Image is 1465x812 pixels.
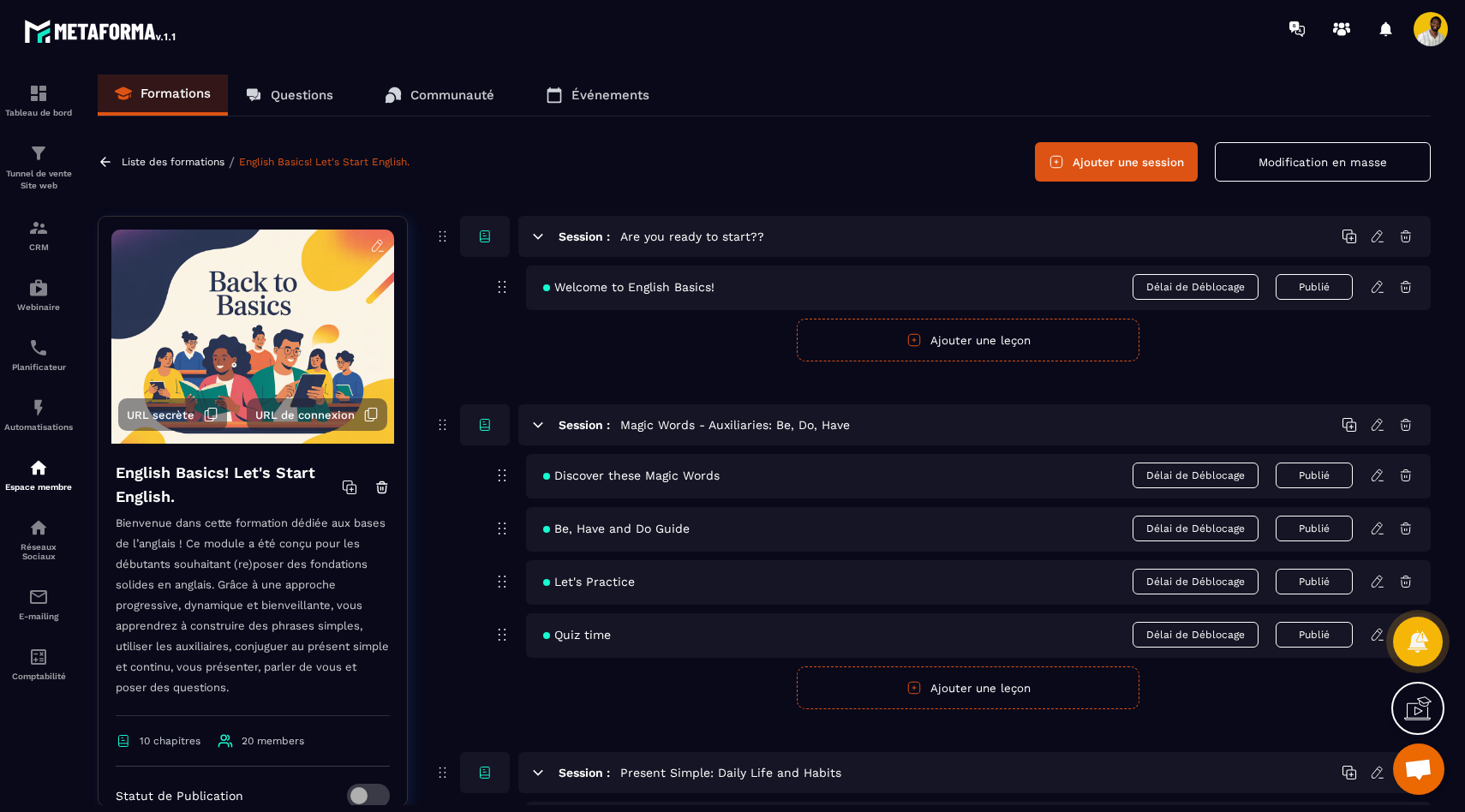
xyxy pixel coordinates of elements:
[620,764,841,781] h5: Present Simple: Daily Life and Habits
[4,70,73,130] a: formationformationTableau de bord
[28,218,49,238] img: formation
[1393,743,1444,795] div: Ouvrir le chat
[141,86,211,101] p: Formations
[4,302,73,312] p: Webinaire
[4,168,73,192] p: Tunnel de vente Site web
[4,422,73,432] p: Automatisations
[4,634,73,694] a: accountantaccountantComptabilité
[543,575,635,588] span: Let's Practice
[1133,274,1259,300] span: Délai de Déblocage
[28,647,49,667] img: accountant
[28,587,49,607] img: email
[559,230,610,243] h6: Session :
[271,87,333,103] p: Questions
[4,325,73,385] a: schedulerschedulerPlanificateur
[529,75,667,116] a: Événements
[1133,463,1259,488] span: Délai de Déblocage
[410,87,494,103] p: Communauté
[1133,622,1259,648] span: Délai de Déblocage
[116,461,342,509] h4: English Basics! Let's Start English.
[1133,516,1259,541] span: Délai de Déblocage
[543,522,690,535] span: Be, Have and Do Guide
[1133,569,1259,594] span: Délai de Déblocage
[1276,463,1353,488] button: Publié
[127,409,194,421] span: URL secrète
[4,482,73,492] p: Espace membre
[1035,142,1198,182] button: Ajouter une session
[571,87,649,103] p: Événements
[24,15,178,46] img: logo
[4,362,73,372] p: Planificateur
[559,766,610,779] h6: Session :
[116,789,243,803] p: Statut de Publication
[98,75,228,116] a: Formations
[1276,274,1353,300] button: Publié
[242,735,304,747] span: 20 members
[1276,622,1353,648] button: Publié
[239,156,410,168] a: English Basics! Let's Start English.
[28,278,49,298] img: automations
[4,130,73,205] a: formationformationTunnel de vente Site web
[1276,516,1353,541] button: Publié
[1276,569,1353,594] button: Publié
[140,735,200,747] span: 10 chapitres
[620,416,850,433] h5: Magic Words - Auxiliaries: Be, Do, Have
[118,398,227,431] button: URL secrète
[229,154,235,170] span: /
[368,75,511,116] a: Communauté
[4,542,73,561] p: Réseaux Sociaux
[247,398,387,431] button: URL de connexion
[4,672,73,681] p: Comptabilité
[4,108,73,117] p: Tableau de bord
[797,319,1139,361] button: Ajouter une leçon
[4,385,73,445] a: automationsautomationsAutomatisations
[543,469,720,482] span: Discover these Magic Words
[28,143,49,164] img: formation
[4,205,73,265] a: formationformationCRM
[116,513,390,716] p: Bienvenue dans cette formation dédiée aux bases de l’anglais ! Ce module a été conçu pour les déb...
[4,505,73,574] a: social-networksocial-networkRéseaux Sociaux
[28,337,49,358] img: scheduler
[797,666,1139,709] button: Ajouter une leçon
[559,418,610,432] h6: Session :
[255,409,355,421] span: URL de connexion
[4,445,73,505] a: automationsautomationsEspace membre
[543,280,715,294] span: Welcome to English Basics!
[122,156,224,168] a: Liste des formations
[4,265,73,325] a: automationsautomationsWebinaire
[28,517,49,538] img: social-network
[1215,142,1431,182] button: Modification en masse
[4,242,73,252] p: CRM
[620,228,764,245] h5: Are you ready to start??
[28,83,49,104] img: formation
[228,75,350,116] a: Questions
[4,574,73,634] a: emailemailE-mailing
[28,457,49,478] img: automations
[4,612,73,621] p: E-mailing
[28,397,49,418] img: automations
[111,230,394,444] img: background
[543,628,611,642] span: Quiz time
